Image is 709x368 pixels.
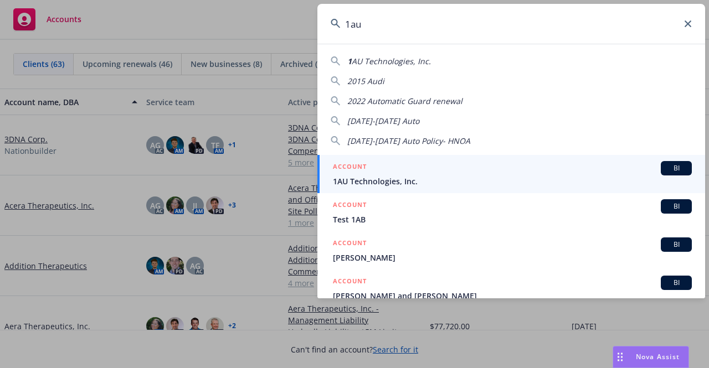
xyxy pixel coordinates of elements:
[665,201,687,211] span: BI
[347,136,470,146] span: [DATE]-[DATE] Auto Policy- HNOA
[333,214,692,225] span: Test 1AB
[352,56,431,66] span: AU Technologies, Inc.
[613,346,689,368] button: Nova Assist
[317,231,705,269] a: ACCOUNTBI[PERSON_NAME]
[347,116,419,126] span: [DATE]-[DATE] Auto
[333,276,367,289] h5: ACCOUNT
[317,269,705,308] a: ACCOUNTBI[PERSON_NAME] and [PERSON_NAME]
[347,56,352,66] span: 1
[333,290,692,302] span: [PERSON_NAME] and [PERSON_NAME]
[347,76,384,86] span: 2015 Audi
[665,278,687,288] span: BI
[317,193,705,231] a: ACCOUNTBITest 1AB
[317,155,705,193] a: ACCOUNTBI1AU Technologies, Inc.
[317,4,705,44] input: Search...
[333,161,367,174] h5: ACCOUNT
[347,96,463,106] span: 2022 Automatic Guard renewal
[333,237,367,251] h5: ACCOUNT
[333,199,367,212] h5: ACCOUNT
[665,163,687,173] span: BI
[333,175,692,187] span: 1AU Technologies, Inc.
[613,346,627,367] div: Drag to move
[333,252,692,263] span: [PERSON_NAME]
[636,352,680,361] span: Nova Assist
[665,240,687,250] span: BI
